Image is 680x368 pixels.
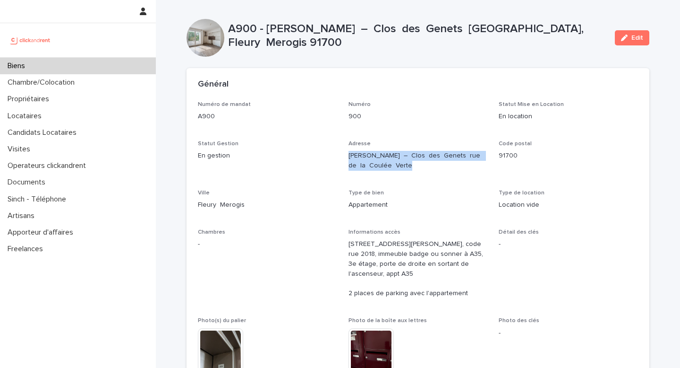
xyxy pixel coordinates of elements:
p: Fleury Merogis [198,200,337,210]
p: En gestion [198,151,337,161]
span: Numéro de mandat [198,102,251,107]
span: Ville [198,190,210,196]
span: Numéro [348,102,371,107]
p: Operateurs clickandrent [4,161,93,170]
p: Location vide [499,200,638,210]
p: - [499,239,638,249]
p: [STREET_ADDRESS][PERSON_NAME], code rue 2018, immeuble badge ou sonner à A35, 3e étage, porte de ... [348,239,488,298]
img: UCB0brd3T0yccxBKYDjQ [8,31,53,50]
p: Chambre/Colocation [4,78,82,87]
p: Biens [4,61,33,70]
p: - [198,239,337,249]
span: Statut Gestion [198,141,238,147]
span: Edit [631,35,643,41]
p: A900 [198,112,337,122]
p: - [499,328,638,338]
span: Chambres [198,229,225,235]
p: Sinch - Téléphone [4,195,74,204]
span: Photo(s) du palier [198,318,246,324]
span: Détail des clés [499,229,539,235]
p: Appartement [348,200,488,210]
p: A900 - [PERSON_NAME] – Clos des Genets [GEOGRAPHIC_DATA], Fleury Merogis 91700 [228,22,607,50]
span: Statut Mise en Location [499,102,564,107]
p: Locataires [4,112,49,121]
p: [PERSON_NAME] – Clos des Genets rue de la Coulée Verte [348,151,488,171]
p: Propriétaires [4,95,57,104]
span: Photo des clés [499,318,539,324]
p: Candidats Locataires [4,128,84,137]
p: Documents [4,178,53,187]
h2: Général [198,79,229,90]
p: Apporteur d'affaires [4,228,81,237]
span: Type de location [499,190,544,196]
p: 91700 [499,151,638,161]
span: Informations accès [348,229,400,235]
p: En location [499,112,638,122]
button: Edit [615,30,649,45]
span: Adresse [348,141,371,147]
span: Code postal [499,141,532,147]
p: Freelances [4,245,51,254]
p: 900 [348,112,488,122]
p: Visites [4,145,38,154]
span: Type de bien [348,190,384,196]
p: Artisans [4,211,42,220]
span: Photo de la boîte aux lettres [348,318,427,324]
